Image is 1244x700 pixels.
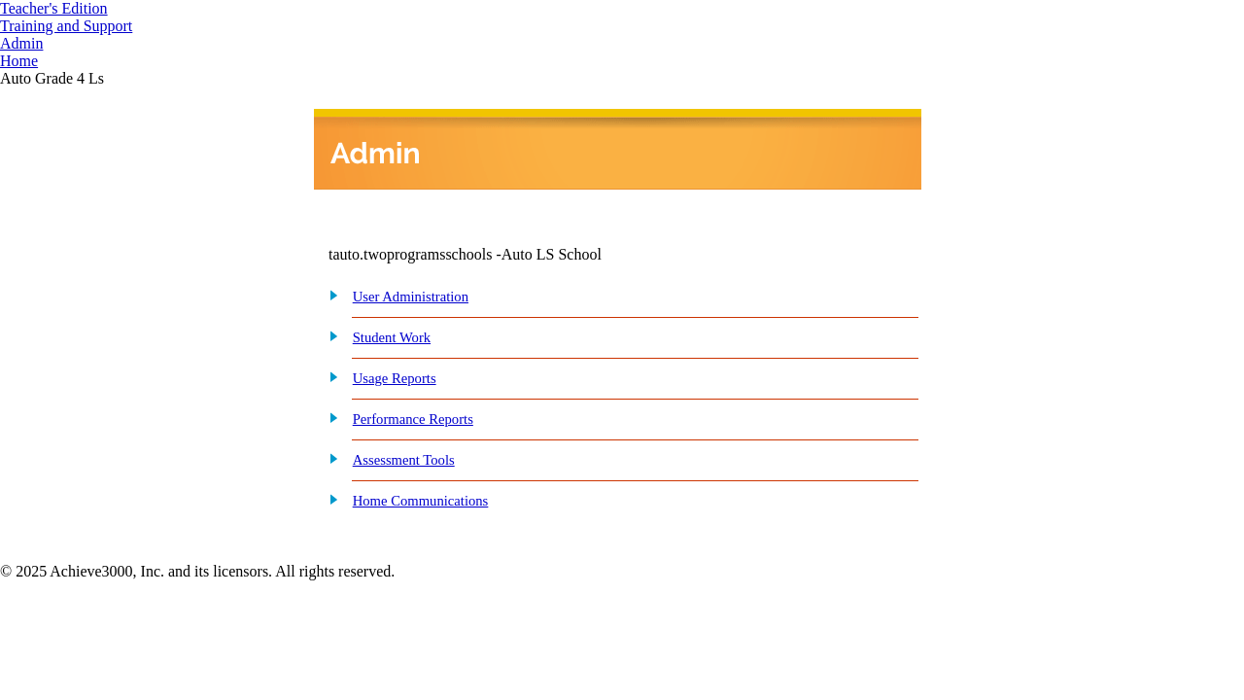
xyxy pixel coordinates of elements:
[319,367,339,385] img: plus.gif
[319,449,339,467] img: plus.gif
[132,25,140,31] img: teacher_arrow_small.png
[319,286,339,303] img: plus.gif
[319,490,339,507] img: plus.gif
[108,5,118,14] img: teacher_arrow.png
[353,452,455,468] a: Assessment Tools
[353,330,431,345] a: Student Work
[319,327,339,344] img: plus.gif
[319,408,339,426] img: plus.gif
[353,289,468,304] a: User Administration
[501,246,602,262] nobr: Auto LS School
[314,109,921,190] img: header
[328,246,686,263] td: tauto.twoprogramsschools -
[353,411,473,427] a: Performance Reports
[353,370,436,386] a: Usage Reports
[353,493,489,508] a: Home Communications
